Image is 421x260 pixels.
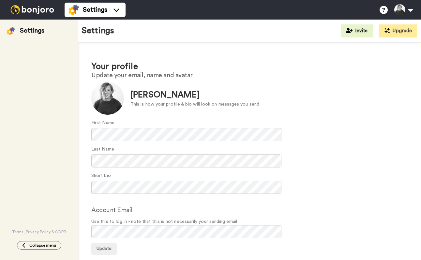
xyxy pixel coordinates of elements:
[91,72,408,79] h2: Update your email, name and avatar
[91,218,408,225] span: Use this to log in - note that this is not necessarily your sending email
[29,243,56,248] span: Collapse menu
[91,243,117,255] button: Update
[17,241,61,250] button: Collapse menu
[7,27,15,35] img: settings-colored.svg
[130,89,259,101] div: [PERSON_NAME]
[97,246,112,251] span: Update
[82,26,114,36] h1: Settings
[8,5,57,14] img: bj-logo-header-white.svg
[341,24,373,37] button: Invite
[91,205,133,215] label: Account Email
[91,172,111,179] label: Short bio
[91,62,408,71] h1: Your profile
[130,101,259,108] div: This is how your profile & bio will look on messages you send
[379,24,417,37] button: Upgrade
[68,5,79,15] img: settings-colored.svg
[91,146,114,153] label: Last Name
[83,5,107,14] span: Settings
[20,26,44,35] div: Settings
[91,120,114,126] label: First Name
